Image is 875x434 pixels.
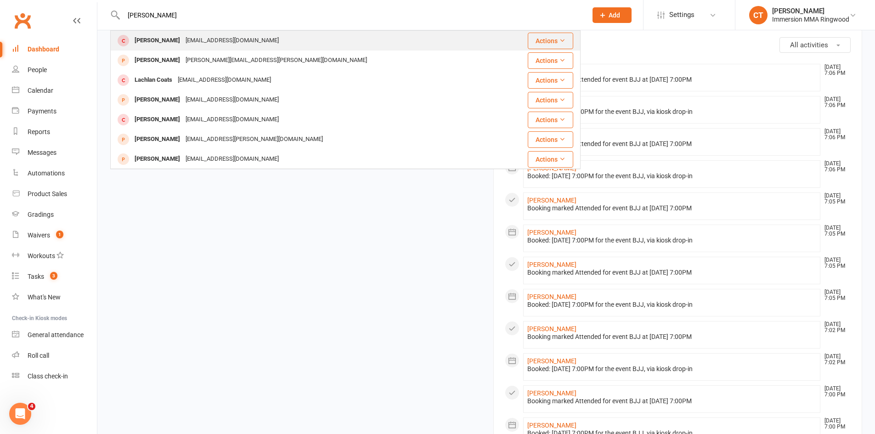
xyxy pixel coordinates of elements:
button: Actions [528,52,573,69]
div: CT [749,6,768,24]
a: General attendance kiosk mode [12,325,97,345]
div: [PERSON_NAME][EMAIL_ADDRESS][PERSON_NAME][DOMAIN_NAME] [183,54,370,67]
time: [DATE] 7:06 PM [820,129,850,141]
time: [DATE] 7:06 PM [820,161,850,173]
button: All activities [779,37,851,53]
a: [PERSON_NAME] [527,293,576,300]
a: Tasks 3 [12,266,97,287]
div: [PERSON_NAME] [132,54,183,67]
time: [DATE] 7:05 PM [820,257,850,269]
div: [PERSON_NAME] [132,34,183,47]
div: Booking marked Attended for event BJJ at [DATE] 7:00PM [527,333,817,341]
a: [PERSON_NAME] [527,357,576,365]
div: General attendance [28,331,84,338]
a: Reports [12,122,97,142]
a: Clubworx [11,9,34,32]
div: Waivers [28,231,50,239]
div: Booked: [DATE] 7:00PM for the event BJJ, via kiosk drop-in [527,301,817,309]
span: Settings [669,5,694,25]
div: Booked: [DATE] 7:00PM for the event BJJ, via kiosk drop-in [527,172,817,180]
span: Add [609,11,620,19]
div: Roll call [28,352,49,359]
button: Add [593,7,632,23]
a: [PERSON_NAME] [527,325,576,333]
div: Booked: [DATE] 7:00PM for the event BJJ, via kiosk drop-in [527,237,817,244]
div: [PERSON_NAME] [132,113,183,126]
time: [DATE] 7:02 PM [820,321,850,333]
div: [PERSON_NAME] [132,93,183,107]
a: [PERSON_NAME] [527,229,576,236]
a: People [12,60,97,80]
div: Booking marked Attended for event BJJ at [DATE] 7:00PM [527,76,817,84]
div: [PERSON_NAME] [132,152,183,166]
a: Messages [12,142,97,163]
button: Actions [528,131,573,148]
a: Gradings [12,204,97,225]
div: [PERSON_NAME] [772,7,849,15]
button: Actions [528,33,573,49]
time: [DATE] 7:05 PM [820,289,850,301]
div: Messages [28,149,56,156]
time: [DATE] 7:06 PM [820,64,850,76]
a: [PERSON_NAME] [527,164,576,172]
button: Actions [528,72,573,89]
a: Dashboard [12,39,97,60]
time: [DATE] 7:00 PM [820,386,850,398]
div: People [28,66,47,73]
div: [EMAIL_ADDRESS][DOMAIN_NAME] [183,93,282,107]
span: 1 [56,231,63,238]
div: Booked: [DATE] 7:00PM for the event BJJ, via kiosk drop-in [527,365,817,373]
a: [PERSON_NAME] [527,261,576,268]
div: Dashboard [28,45,59,53]
div: [PERSON_NAME] [132,133,183,146]
a: Workouts [12,246,97,266]
time: [DATE] 7:02 PM [820,354,850,366]
div: Class check-in [28,372,68,380]
input: Search... [121,9,581,22]
a: [PERSON_NAME] [527,197,576,204]
div: Gradings [28,211,54,218]
a: Class kiosk mode [12,366,97,387]
iframe: Intercom live chat [9,403,31,425]
div: Tasks [28,273,44,280]
span: 4 [28,403,35,410]
div: Booking marked Attended for event BJJ at [DATE] 7:00PM [527,397,817,405]
div: Payments [28,107,56,115]
div: Booking marked Attended for event BJJ at [DATE] 7:00PM [527,204,817,212]
div: Reports [28,128,50,135]
div: Booking marked Attended for event BJJ at [DATE] 7:00PM [527,269,817,276]
button: Actions [528,112,573,128]
a: Roll call [12,345,97,366]
div: Immersion MMA Ringwood [772,15,849,23]
time: [DATE] 7:00 PM [820,418,850,430]
div: [EMAIL_ADDRESS][DOMAIN_NAME] [175,73,274,87]
div: [EMAIL_ADDRESS][PERSON_NAME][DOMAIN_NAME] [183,133,326,146]
a: What's New [12,287,97,308]
a: [PERSON_NAME] [527,389,576,397]
div: [EMAIL_ADDRESS][DOMAIN_NAME] [183,34,282,47]
div: What's New [28,293,61,301]
a: Calendar [12,80,97,101]
div: Calendar [28,87,53,94]
div: Automations [28,169,65,177]
a: Product Sales [12,184,97,204]
span: All activities [790,41,828,49]
div: [EMAIL_ADDRESS][DOMAIN_NAME] [183,113,282,126]
div: Product Sales [28,190,67,197]
div: Booked: [DATE] 7:00PM for the event BJJ, via kiosk drop-in [527,108,817,116]
div: [EMAIL_ADDRESS][DOMAIN_NAME] [183,152,282,166]
button: Actions [528,92,573,108]
time: [DATE] 7:05 PM [820,225,850,237]
a: Automations [12,163,97,184]
div: Workouts [28,252,55,259]
a: [PERSON_NAME] [527,422,576,429]
div: Booking marked Attended for event BJJ at [DATE] 7:00PM [527,140,817,148]
time: [DATE] 7:05 PM [820,193,850,205]
button: Actions [528,151,573,168]
h3: Recent Activity [505,37,851,46]
time: [DATE] 7:06 PM [820,96,850,108]
span: 3 [50,272,57,280]
a: Waivers 1 [12,225,97,246]
a: Payments [12,101,97,122]
div: Lachlan Coats [132,73,175,87]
